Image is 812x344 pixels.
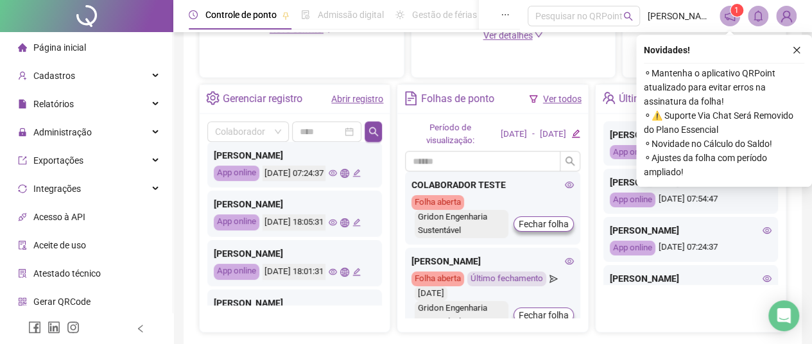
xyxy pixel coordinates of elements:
[301,10,310,19] span: file-done
[33,268,101,279] span: Atestado técnico
[763,226,772,235] span: eye
[483,30,532,40] span: Ver detalhes
[340,268,349,276] span: global
[404,91,417,105] span: file-text
[421,88,494,110] div: Folhas de ponto
[623,12,633,21] span: search
[206,91,220,105] span: setting
[33,99,74,109] span: Relatórios
[529,94,538,103] span: filter
[329,268,337,276] span: eye
[18,43,27,52] span: home
[565,156,575,166] span: search
[610,193,772,207] div: [DATE] 07:54:47
[467,271,546,286] div: Último fechamento
[501,128,527,141] div: [DATE]
[33,184,81,194] span: Integrações
[483,30,543,40] a: Ver detalhes down
[340,218,349,227] span: global
[532,128,535,141] div: -
[223,88,302,110] div: Gerenciar registro
[28,321,41,334] span: facebook
[18,99,27,108] span: file
[205,10,277,20] span: Controle de ponto
[549,271,558,286] span: send
[514,216,574,232] button: Fechar folha
[534,30,543,39] span: down
[214,148,376,162] div: [PERSON_NAME]
[514,307,574,323] button: Fechar folha
[540,128,566,141] div: [DATE]
[270,24,334,34] span: Novo convite
[214,197,376,211] div: [PERSON_NAME]
[33,42,86,53] span: Página inicial
[214,166,259,182] div: App online
[48,321,60,334] span: linkedin
[405,121,496,148] div: Período de visualização:
[340,169,349,177] span: global
[18,71,27,80] span: user-add
[411,178,573,192] div: COLABORADOR TESTE
[214,246,376,261] div: [PERSON_NAME]
[648,9,712,23] span: [PERSON_NAME] Sustentável
[610,128,772,142] div: [PERSON_NAME]
[543,94,582,104] a: Ver todos
[214,264,259,280] div: App online
[136,324,145,333] span: left
[318,10,384,20] span: Admissão digital
[610,145,655,160] div: App online
[329,169,337,177] span: eye
[619,88,761,110] div: Últimos registros sincronizados
[415,210,508,238] div: Gridon Engenharia Sustentável
[18,156,27,165] span: export
[67,321,80,334] span: instagram
[571,129,580,137] span: edit
[644,43,690,57] span: Novidades !
[412,10,477,20] span: Gestão de férias
[33,240,86,250] span: Aceite de uso
[730,4,743,17] sup: 1
[18,212,27,221] span: api
[565,180,574,189] span: eye
[610,145,772,160] div: [DATE] 07:56:38
[519,217,569,231] span: Fechar folha
[734,6,739,15] span: 1
[724,10,736,22] span: notification
[214,296,376,310] div: [PERSON_NAME]
[352,169,361,177] span: edit
[189,10,198,19] span: clock-circle
[411,195,464,210] div: Folha aberta
[411,271,464,286] div: Folha aberta
[610,223,772,237] div: [PERSON_NAME]
[792,46,801,55] span: close
[610,175,772,189] div: [PERSON_NAME]
[752,10,764,22] span: bell
[263,264,325,280] div: [DATE] 18:01:31
[519,308,569,322] span: Fechar folha
[610,241,772,255] div: [DATE] 07:24:37
[18,184,27,193] span: sync
[644,151,804,179] span: ⚬ Ajustes da folha com período ampliado!
[352,218,361,227] span: edit
[282,12,289,19] span: pushpin
[18,128,27,137] span: lock
[610,241,655,255] div: App online
[763,274,772,283] span: eye
[644,108,804,137] span: ⚬ ⚠️ Suporte Via Chat Será Removido do Plano Essencial
[565,257,574,266] span: eye
[18,297,27,306] span: qrcode
[33,297,91,307] span: Gerar QRCode
[610,271,772,286] div: [PERSON_NAME]
[602,91,616,105] span: team
[329,218,337,227] span: eye
[33,71,75,81] span: Cadastros
[415,286,447,301] div: [DATE]
[33,127,92,137] span: Administração
[263,214,325,230] div: [DATE] 18:05:31
[33,155,83,166] span: Exportações
[352,268,361,276] span: edit
[368,126,379,137] span: search
[768,300,799,331] div: Open Intercom Messenger
[501,10,510,19] span: ellipsis
[777,6,796,26] img: 90315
